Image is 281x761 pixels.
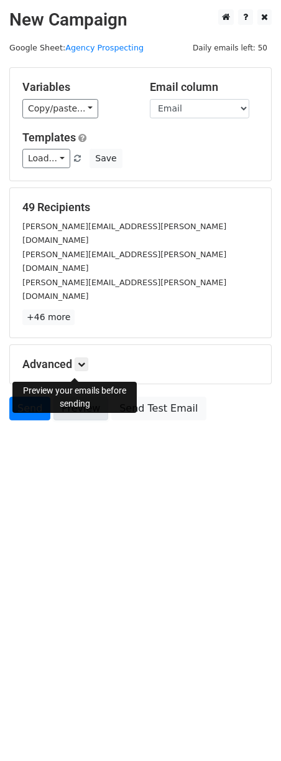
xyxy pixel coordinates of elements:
[22,222,226,245] small: [PERSON_NAME][EMAIL_ADDRESS][PERSON_NAME][DOMAIN_NAME]
[150,80,259,94] h5: Email column
[188,43,272,52] a: Daily emails left: 50
[90,149,122,168] button: Save
[22,131,76,144] a: Templates
[22,80,131,94] h5: Variables
[22,201,259,214] h5: 49 Recipients
[111,397,206,420] a: Send Test Email
[219,701,281,761] iframe: Chat Widget
[9,9,272,31] h2: New Campaign
[188,41,272,55] span: Daily emails left: 50
[22,278,226,301] small: [PERSON_NAME][EMAIL_ADDRESS][PERSON_NAME][DOMAIN_NAME]
[22,250,226,273] small: [PERSON_NAME][EMAIL_ADDRESS][PERSON_NAME][DOMAIN_NAME]
[9,43,144,52] small: Google Sheet:
[12,382,137,413] div: Preview your emails before sending
[22,149,70,168] a: Load...
[22,357,259,371] h5: Advanced
[9,397,50,420] a: Send
[22,99,98,118] a: Copy/paste...
[22,310,75,325] a: +46 more
[65,43,144,52] a: Agency Prospecting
